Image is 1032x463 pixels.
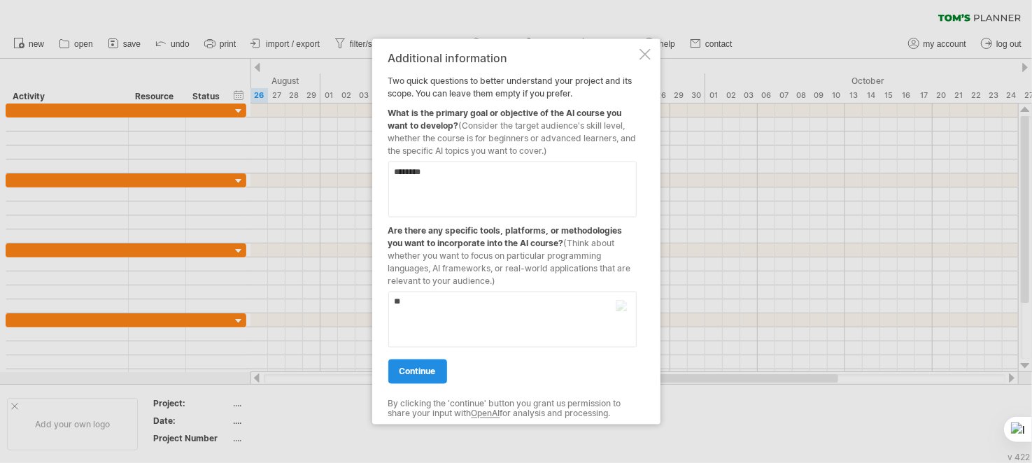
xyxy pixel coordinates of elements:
[472,408,500,419] a: OpenAI
[388,52,637,412] div: Two quick questions to better understand your project and its scope. You can leave them empty if ...
[388,399,637,420] div: By clicking the 'continue' button you grant us permission to share your input with for analysis a...
[388,100,637,157] div: What is the primary goal or objective of the AI course you want to develop?
[388,359,447,384] a: continue
[388,52,637,64] div: Additional information
[388,218,637,287] div: Are there any specific tools, platforms, or methodologies you want to incorporate into the AI cou...
[388,120,637,156] span: (Consider the target audience's skill level, whether the course is for beginners or advanced lear...
[400,366,436,377] span: continue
